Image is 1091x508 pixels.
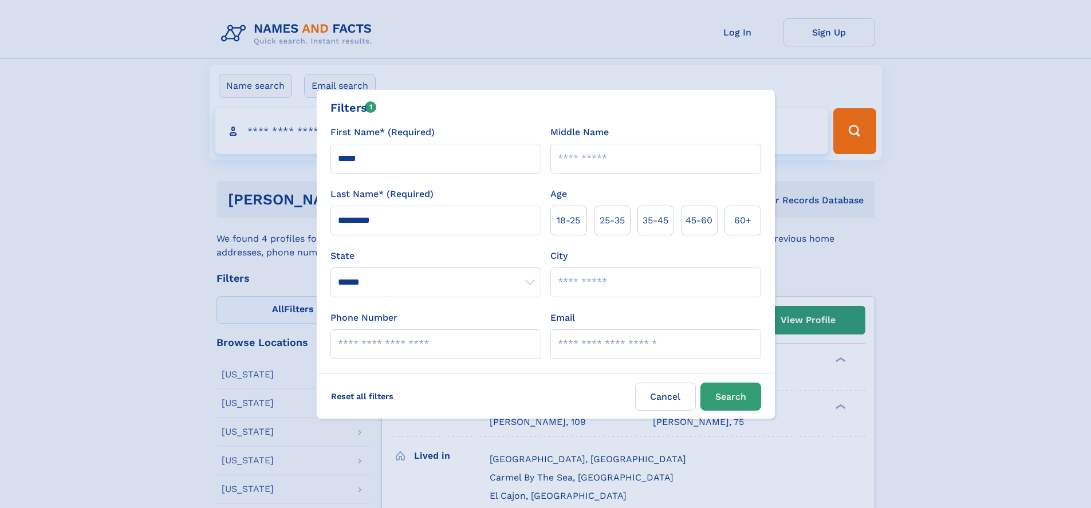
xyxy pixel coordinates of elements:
[330,187,434,201] label: Last Name* (Required)
[550,187,567,201] label: Age
[700,383,761,411] button: Search
[324,383,401,410] label: Reset all filters
[330,249,541,263] label: State
[550,125,609,139] label: Middle Name
[600,214,625,227] span: 25‑35
[557,214,580,227] span: 18‑25
[643,214,668,227] span: 35‑45
[330,311,397,325] label: Phone Number
[686,214,712,227] span: 45‑60
[734,214,751,227] span: 60+
[550,311,575,325] label: Email
[330,99,377,116] div: Filters
[635,383,696,411] label: Cancel
[550,249,568,263] label: City
[330,125,435,139] label: First Name* (Required)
